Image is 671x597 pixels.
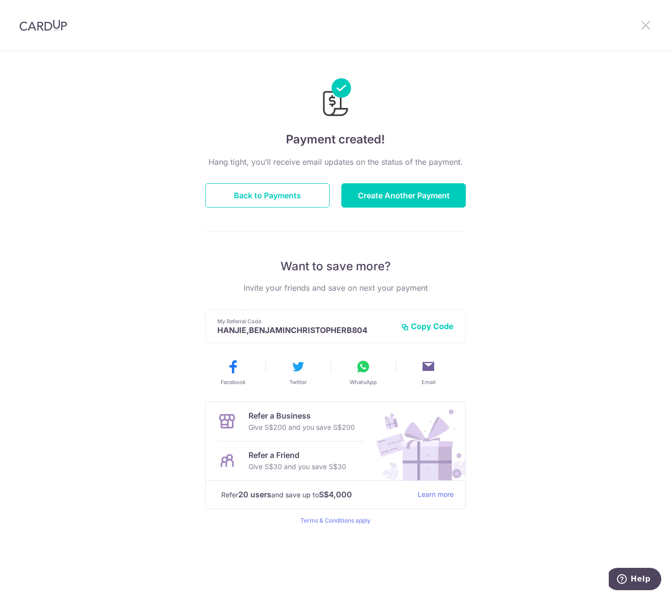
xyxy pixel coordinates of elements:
[248,421,355,433] p: Give S$200 and you save S$200
[205,156,466,168] p: Hang tight, you’ll receive email updates on the status of the payment.
[221,378,246,386] span: Facebook
[269,359,327,386] button: Twitter
[205,259,466,274] p: Want to save more?
[248,449,346,461] p: Refer a Friend
[319,489,352,500] strong: S$4,000
[248,410,355,421] p: Refer a Business
[300,517,371,524] a: Terms & Conditions apply
[204,359,262,386] button: Facebook
[221,489,410,501] p: Refer and save up to
[350,378,377,386] span: WhatsApp
[418,489,454,501] a: Learn more
[289,378,307,386] span: Twitter
[335,359,392,386] button: WhatsApp
[609,568,661,592] iframe: Opens a widget where you can find more information
[205,282,466,294] p: Invite your friends and save on next your payment
[205,131,466,148] h4: Payment created!
[422,378,436,386] span: Email
[217,317,393,325] p: My Referral Code
[19,19,67,31] img: CardUp
[205,183,330,208] button: Back to Payments
[341,183,466,208] button: Create Another Payment
[400,359,457,386] button: Email
[401,321,454,331] button: Copy Code
[367,402,465,480] img: Refer
[217,325,393,335] p: HANJIE,BENJAMINCHRISTOPHERB804
[248,461,346,473] p: Give S$30 and you save S$30
[320,78,351,119] img: Payments
[238,489,271,500] strong: 20 users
